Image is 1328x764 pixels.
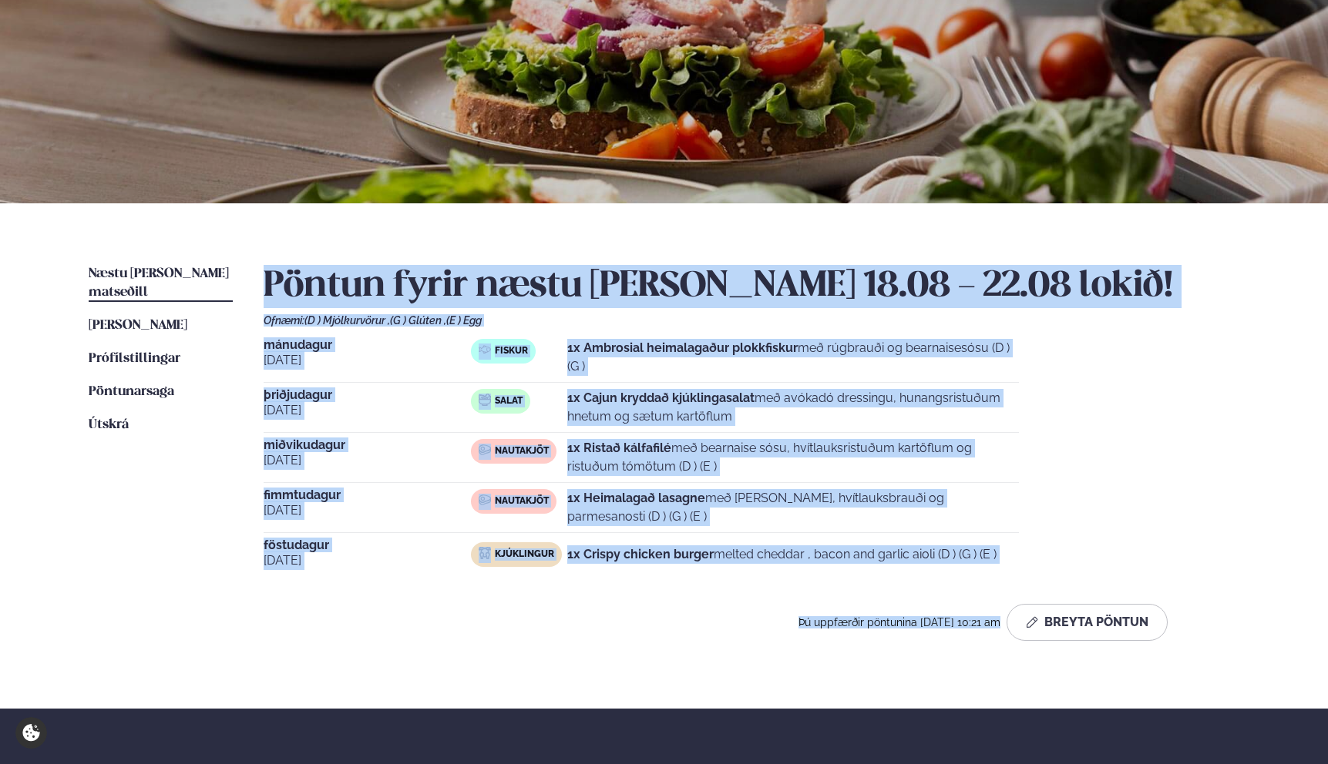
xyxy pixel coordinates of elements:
strong: 1x Ristað kálfafilé [567,441,671,455]
span: miðvikudagur [264,439,471,451]
span: Útskrá [89,418,129,431]
a: Pöntunarsaga [89,383,174,401]
span: [DATE] [264,401,471,420]
span: föstudagur [264,539,471,551]
strong: 1x Ambrosial heimalagaður plokkfiskur [567,340,798,355]
span: Þú uppfærðir pöntunina [DATE] 10:21 am [798,616,1000,628]
a: Útskrá [89,416,129,434]
a: Cookie settings [15,717,47,749]
span: [PERSON_NAME] [89,319,187,332]
p: með avókadó dressingu, hunangsristuðum hnetum og sætum kartöflum [567,389,1019,426]
span: Nautakjöt [495,445,549,457]
span: Salat [495,395,523,407]
p: með [PERSON_NAME], hvítlauksbrauði og parmesanosti (D ) (G ) (E ) [567,489,1019,526]
p: með bearnaise sósu, hvítlauksristuðum kartöflum og ristuðum tómötum (D ) (E ) [567,439,1019,476]
span: [DATE] [264,351,471,370]
span: (E ) Egg [446,314,482,327]
span: Pöntunarsaga [89,385,174,398]
img: beef.svg [479,444,491,456]
span: (D ) Mjólkurvörur , [304,314,390,327]
strong: 1x Crispy chicken burger [567,547,714,561]
img: chicken.svg [479,547,491,559]
span: [DATE] [264,501,471,520]
a: Prófílstillingar [89,350,180,368]
span: fimmtudagur [264,489,471,501]
a: Næstu [PERSON_NAME] matseðill [89,265,233,302]
span: Næstu [PERSON_NAME] matseðill [89,267,229,299]
span: mánudagur [264,339,471,351]
img: salad.svg [479,394,491,406]
img: beef.svg [479,494,491,506]
h2: Pöntun fyrir næstu [PERSON_NAME] 18.08 - 22.08 lokið! [264,265,1239,308]
span: Prófílstillingar [89,352,180,365]
span: (G ) Glúten , [390,314,446,327]
span: Kjúklingur [495,548,554,561]
strong: 1x Cajun kryddað kjúklingasalat [567,390,755,405]
span: Nautakjöt [495,495,549,508]
span: Fiskur [495,345,528,357]
p: með rúgbrauði og bearnaisesósu (D ) (G ) [567,339,1019,376]
span: [DATE] [264,451,471,470]
button: Breyta Pöntun [1007,604,1168,641]
a: [PERSON_NAME] [89,317,187,335]
p: melted cheddar , bacon and garlic aioli (D ) (G ) (E ) [567,545,997,564]
strong: 1x Heimalagað lasagne [567,491,705,505]
div: Ofnæmi: [264,314,1239,327]
span: [DATE] [264,551,471,570]
span: þriðjudagur [264,389,471,401]
img: fish.svg [479,343,491,356]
